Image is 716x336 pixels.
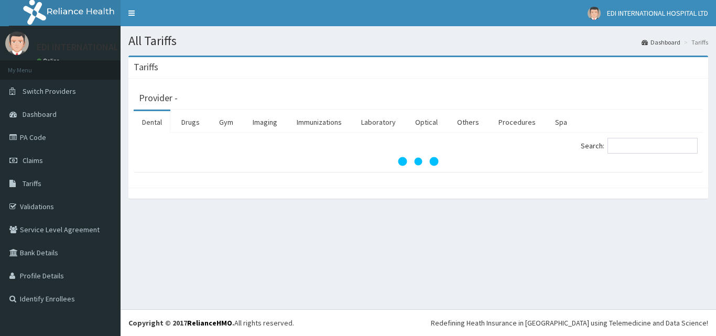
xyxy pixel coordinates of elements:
[642,38,680,47] a: Dashboard
[211,111,242,133] a: Gym
[173,111,208,133] a: Drugs
[134,111,170,133] a: Dental
[23,110,57,119] span: Dashboard
[5,31,29,55] img: User Image
[139,93,178,103] h3: Provider -
[37,57,62,64] a: Online
[134,62,158,72] h3: Tariffs
[128,318,234,328] strong: Copyright © 2017 .
[547,111,576,133] a: Spa
[187,318,232,328] a: RelianceHMO
[244,111,286,133] a: Imaging
[588,7,601,20] img: User Image
[23,179,41,188] span: Tariffs
[121,309,716,336] footer: All rights reserved.
[490,111,544,133] a: Procedures
[407,111,446,133] a: Optical
[397,140,439,182] svg: audio-loading
[607,138,698,154] input: Search:
[353,111,404,133] a: Laboratory
[37,42,179,52] p: EDI INTERNATIONAL HOSPITAL LTD
[431,318,708,328] div: Redefining Heath Insurance in [GEOGRAPHIC_DATA] using Telemedicine and Data Science!
[581,138,698,154] label: Search:
[607,8,708,18] span: EDI INTERNATIONAL HOSPITAL LTD
[128,34,708,48] h1: All Tariffs
[681,38,708,47] li: Tariffs
[449,111,487,133] a: Others
[23,156,43,165] span: Claims
[23,86,76,96] span: Switch Providers
[288,111,350,133] a: Immunizations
